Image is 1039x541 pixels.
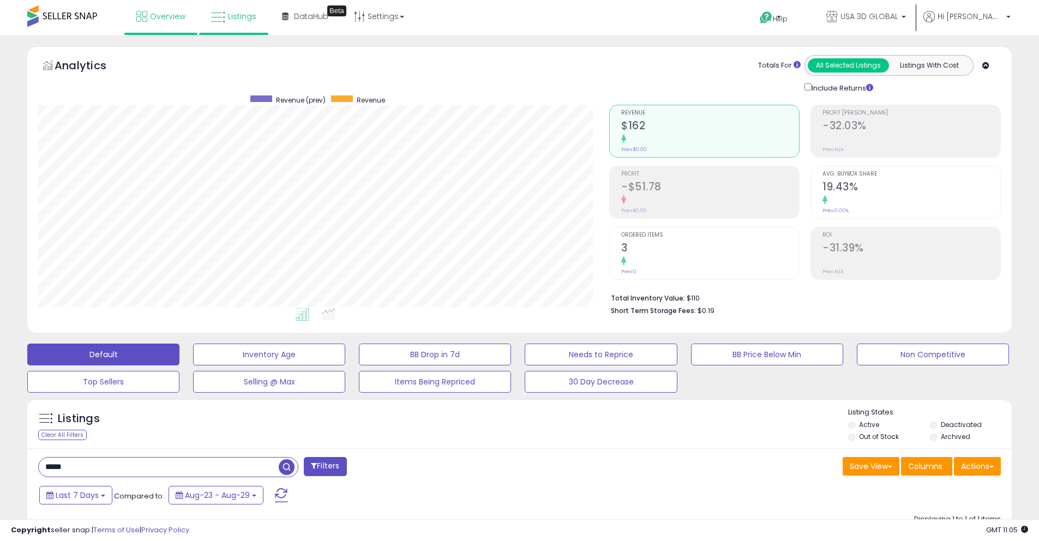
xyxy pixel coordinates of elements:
small: Prev: 0 [621,268,636,275]
span: Listings [228,11,256,22]
span: Ordered Items [621,232,799,238]
small: Prev: $0.00 [621,207,647,214]
div: Clear All Filters [38,430,87,440]
h5: Analytics [55,58,128,76]
button: BB Price Below Min [691,344,843,365]
button: 30 Day Decrease [525,371,677,393]
b: Short Term Storage Fees: [611,306,696,315]
h5: Listings [58,411,100,426]
span: USA 3D GLOBAL [840,11,898,22]
span: Revenue [357,95,385,105]
span: Last 7 Days [56,490,99,501]
p: Listing States: [848,407,1012,418]
span: Profit [PERSON_NAME] [822,110,1000,116]
b: Total Inventory Value: [611,293,685,303]
span: Overview [150,11,185,22]
h2: -32.03% [822,119,1000,134]
h2: 19.43% [822,181,1000,195]
button: Default [27,344,179,365]
span: Columns [908,461,942,472]
div: Totals For [758,61,801,71]
span: Hi [PERSON_NAME] [938,11,1003,22]
button: Aug-23 - Aug-29 [169,486,263,504]
label: Active [859,420,879,429]
div: Displaying 1 to 1 of 1 items [914,514,1001,525]
div: Include Returns [796,81,886,94]
div: seller snap | | [11,525,189,536]
span: Help [773,14,788,23]
h2: 3 [621,242,799,256]
small: Prev: 0.00% [822,207,849,214]
strong: Copyright [11,525,51,535]
span: Revenue (prev) [276,95,326,105]
button: Last 7 Days [39,486,112,504]
a: Terms of Use [93,525,140,535]
a: Privacy Policy [141,525,189,535]
h2: -$51.78 [621,181,799,195]
small: Prev: N/A [822,268,844,275]
button: Columns [901,457,952,476]
span: ROI [822,232,1000,238]
label: Out of Stock [859,432,899,441]
li: $110 [611,291,993,304]
h2: -31.39% [822,242,1000,256]
span: Revenue [621,110,799,116]
a: Hi [PERSON_NAME] [923,11,1011,35]
button: Selling @ Max [193,371,345,393]
button: Listings With Cost [888,58,970,73]
button: Actions [954,457,1001,476]
label: Archived [941,432,970,441]
button: Needs to Reprice [525,344,677,365]
button: Non Competitive [857,344,1009,365]
small: Prev: $0.00 [621,146,647,153]
i: Get Help [759,11,773,25]
span: Compared to: [114,491,164,501]
span: 2025-09-6 11:05 GMT [986,525,1028,535]
button: Filters [304,457,346,476]
span: Profit [621,171,799,177]
span: Avg. Buybox Share [822,171,1000,177]
span: $0.19 [698,305,714,316]
div: Tooltip anchor [327,5,346,16]
label: Deactivated [941,420,982,429]
span: Aug-23 - Aug-29 [185,490,250,501]
small: Prev: N/A [822,146,844,153]
a: Help [751,3,809,35]
button: Inventory Age [193,344,345,365]
button: BB Drop in 7d [359,344,511,365]
span: DataHub [294,11,328,22]
button: Top Sellers [27,371,179,393]
button: Save View [843,457,899,476]
button: All Selected Listings [808,58,889,73]
h2: $162 [621,119,799,134]
button: Items Being Repriced [359,371,511,393]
